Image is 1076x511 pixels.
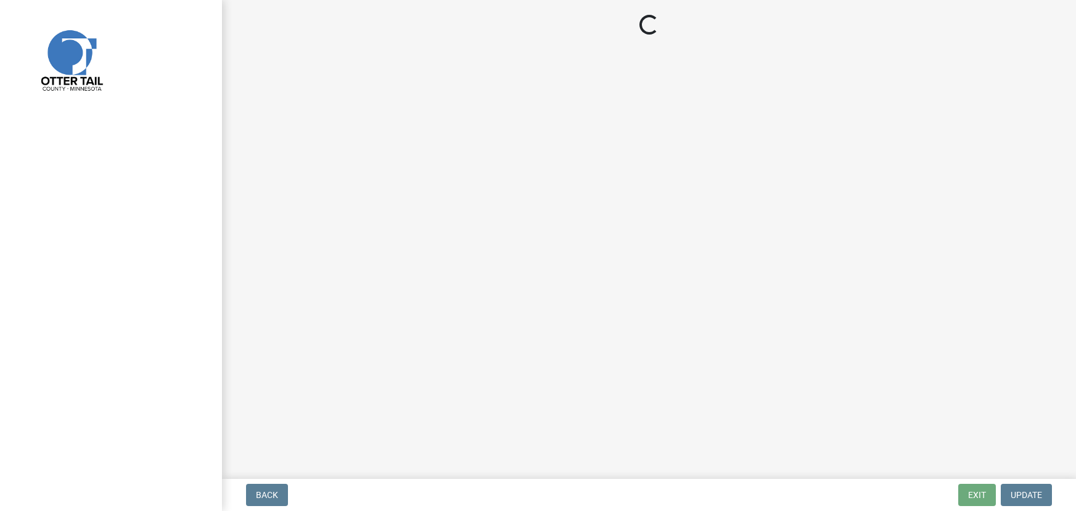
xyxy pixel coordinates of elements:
button: Back [246,484,288,506]
button: Update [1001,484,1052,506]
span: Update [1011,490,1042,500]
img: Otter Tail County, Minnesota [25,13,117,106]
span: Back [256,490,278,500]
button: Exit [958,484,996,506]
